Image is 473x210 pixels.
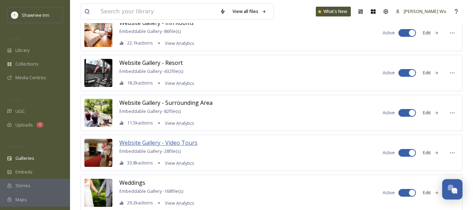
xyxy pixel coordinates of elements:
[22,12,49,18] span: Shawnee Inn
[161,79,194,87] a: View Analytics
[383,149,395,156] span: Active
[165,120,194,126] span: View Analytics
[119,68,183,74] span: Embeddable Gallery - 432 file(s)
[383,69,395,76] span: Active
[84,139,112,167] img: 1e80964c-2b3c-4476-b564-60dd6220cb06.jpg
[419,106,443,120] button: Edit
[165,160,194,166] span: View Analytics
[165,200,194,206] span: View Analytics
[97,4,216,19] input: Search your library
[119,28,181,34] span: Embeddable Gallery - 86 file(s)
[119,139,197,147] span: Website Gallery - Video Tours
[15,182,30,189] span: Stories
[15,47,29,54] span: Library
[419,146,443,160] button: Edit
[383,189,395,196] span: Active
[119,59,183,67] span: Website Gallery - Resort
[161,39,194,47] a: View Analytics
[15,155,34,162] span: Galleries
[127,40,153,46] span: 22.1k actions
[161,199,194,207] a: View Analytics
[84,19,112,47] img: 45a07b5f-c713-47e0-8f0a-8fa78b274828.jpg
[15,122,33,128] span: Uploads
[161,119,194,127] a: View Analytics
[127,160,153,166] span: 33.8k actions
[165,80,194,86] span: View Analytics
[316,7,351,16] a: What's New
[392,5,450,18] a: [PERSON_NAME] Wo
[383,109,395,116] span: Active
[161,159,194,167] a: View Analytics
[442,179,462,199] button: Open Chat
[419,26,443,40] button: Edit
[119,179,145,187] span: Weddings
[15,196,27,203] span: Maps
[229,5,270,18] a: View all files
[119,108,181,114] span: Embeddable Gallery - 82 file(s)
[404,8,446,14] span: [PERSON_NAME] Wo
[36,122,43,128] div: 4
[383,29,395,36] span: Active
[119,188,183,194] span: Embeddable Gallery - 168 file(s)
[15,61,39,67] span: Collections
[15,169,33,175] span: Embeds
[15,74,46,81] span: Media Centres
[127,120,153,126] span: 11.5k actions
[127,199,153,206] span: 29.2k actions
[419,66,443,80] button: Edit
[119,99,213,107] span: Website Gallery - Surrounding Area
[11,12,18,19] img: shawnee-300x300.jpg
[84,99,112,127] img: 47174d8a-e744-418e-aed9-22ace5b5868c.jpg
[419,186,443,199] button: Edit
[15,108,25,115] span: UGC
[165,40,194,46] span: View Analytics
[84,59,112,87] img: 63139c08-6cc4-41a4-b890-db34a9f336c9.jpg
[127,80,153,86] span: 18.2k actions
[84,179,112,207] img: 90a006cb-6162-4977-904f-983dde5fde8f.jpg
[7,144,23,149] span: WIDGETS
[7,97,22,102] span: COLLECT
[7,36,19,41] span: MEDIA
[119,148,181,154] span: Embeddable Gallery - 28 file(s)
